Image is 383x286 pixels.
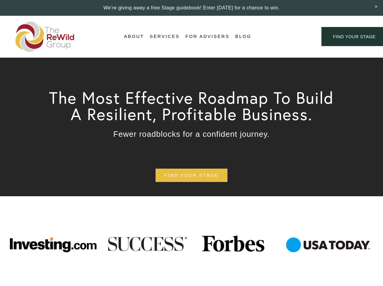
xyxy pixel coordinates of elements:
a: folder dropdown [150,32,180,41]
span: Fewer roadblocks for a confident journey. [113,130,270,139]
a: folder dropdown [124,32,144,41]
a: Blog [235,32,251,41]
span: About [124,32,144,41]
span: The Most Effective Roadmap To Build A Resilient, Profitable Business. [49,87,339,124]
a: find your stage [156,169,227,182]
img: The ReWild Group [15,22,75,52]
a: For Advisers [185,32,229,41]
span: Services [150,32,180,41]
